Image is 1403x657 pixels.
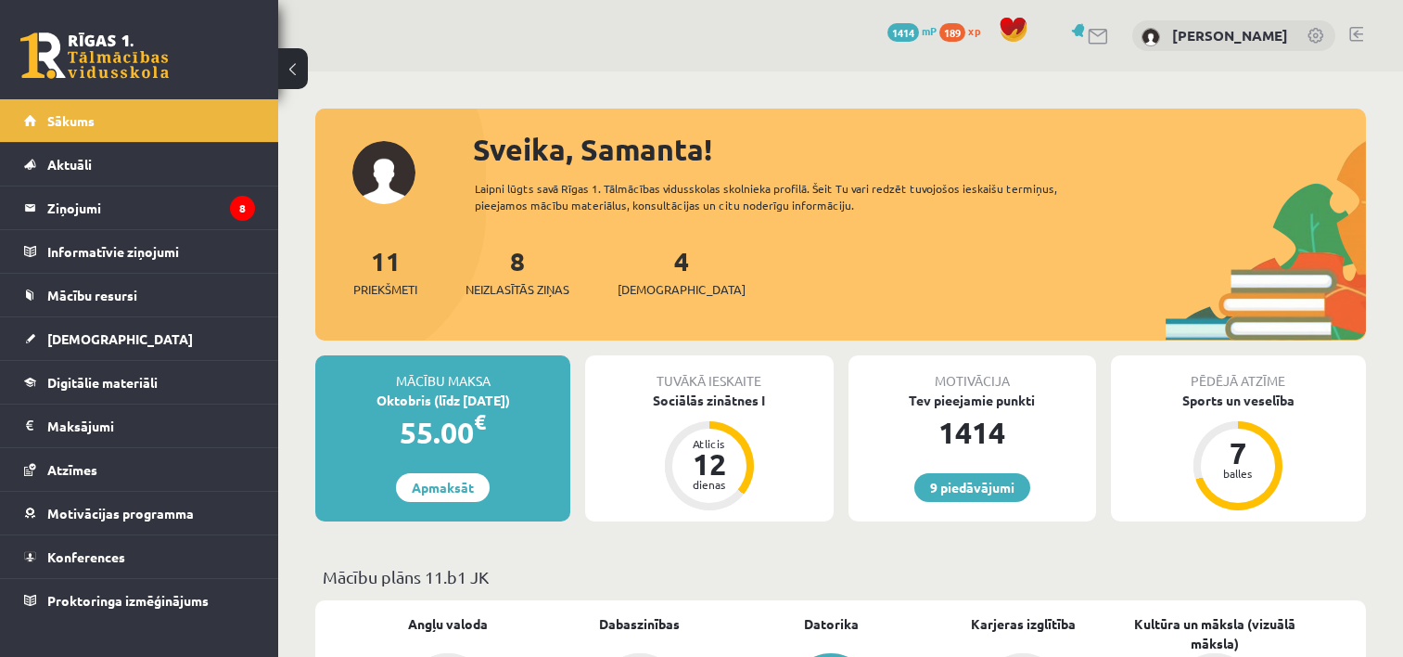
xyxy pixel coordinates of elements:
div: Tev pieejamie punkti [848,391,1096,410]
span: mP [922,23,937,38]
span: Proktoringa izmēģinājums [47,592,209,609]
a: Dabaszinības [599,614,680,634]
a: 11Priekšmeti [353,244,417,299]
a: 1414 mP [887,23,937,38]
a: 4[DEMOGRAPHIC_DATA] [618,244,746,299]
span: Neizlasītās ziņas [466,280,569,299]
legend: Ziņojumi [47,187,255,229]
a: Informatīvie ziņojumi [24,230,255,273]
a: Mācību resursi [24,274,255,316]
span: Mācību resursi [47,287,137,303]
a: Aktuāli [24,143,255,186]
div: Motivācija [848,355,1096,391]
p: Mācību plāns 11.b1 JK [323,564,1358,589]
a: Apmaksāt [396,473,490,502]
a: Atzīmes [24,448,255,491]
span: 189 [939,23,965,42]
a: Angļu valoda [408,614,488,634]
a: Ziņojumi8 [24,187,255,229]
div: Laipni lūgts savā Rīgas 1. Tālmācības vidusskolas skolnieka profilā. Šeit Tu vari redzēt tuvojošo... [475,180,1105,213]
a: 189 xp [939,23,989,38]
span: Priekšmeti [353,280,417,299]
div: 1414 [848,410,1096,455]
a: [PERSON_NAME] [1172,26,1288,45]
span: Atzīmes [47,461,97,478]
a: Karjeras izglītība [971,614,1076,634]
legend: Maksājumi [47,405,255,447]
span: Konferences [47,548,125,565]
div: 12 [682,449,737,479]
a: Rīgas 1. Tālmācības vidusskola [20,32,169,79]
div: Tuvākā ieskaite [585,355,833,391]
div: Oktobris (līdz [DATE]) [315,391,570,410]
div: Sveika, Samanta! [473,127,1366,172]
span: xp [968,23,980,38]
a: 8Neizlasītās ziņas [466,244,569,299]
div: 7 [1210,438,1266,468]
a: Konferences [24,535,255,578]
div: Atlicis [682,438,737,449]
i: 8 [230,196,255,221]
a: Maksājumi [24,405,255,447]
span: [DEMOGRAPHIC_DATA] [47,330,193,347]
span: € [474,408,486,435]
a: [DEMOGRAPHIC_DATA] [24,317,255,360]
a: Sākums [24,99,255,142]
span: Digitālie materiāli [47,374,158,391]
a: Sports un veselība 7 balles [1111,391,1366,513]
img: Samanta Jākobsone [1142,28,1160,46]
span: Sākums [47,112,95,129]
div: dienas [682,479,737,490]
div: Sociālās zinātnes I [585,391,833,410]
span: [DEMOGRAPHIC_DATA] [618,280,746,299]
div: Pēdējā atzīme [1111,355,1366,391]
span: Motivācijas programma [47,505,194,522]
a: Sociālās zinātnes I Atlicis 12 dienas [585,391,833,513]
a: 9 piedāvājumi [914,473,1030,502]
div: balles [1210,468,1266,479]
a: Kultūra un māksla (vizuālā māksla) [1118,614,1310,653]
a: Digitālie materiāli [24,361,255,404]
a: Proktoringa izmēģinājums [24,579,255,622]
span: Aktuāli [47,156,92,173]
span: 1414 [887,23,919,42]
a: Datorika [804,614,859,634]
a: Motivācijas programma [24,492,255,535]
div: 55.00 [315,410,570,455]
div: Mācību maksa [315,355,570,391]
legend: Informatīvie ziņojumi [47,230,255,273]
div: Sports un veselība [1111,391,1366,410]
